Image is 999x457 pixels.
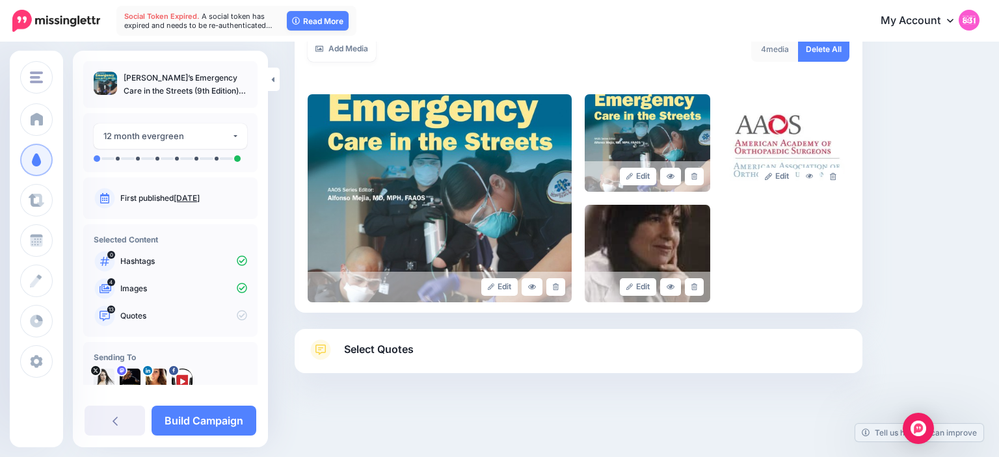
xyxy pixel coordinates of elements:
a: Edit [620,168,657,185]
p: Quotes [120,310,247,322]
h4: Selected Content [94,235,247,244]
span: 0 [107,251,115,259]
p: Hashtags [120,255,247,267]
a: [DATE] [174,193,200,203]
span: Select Quotes [344,341,414,358]
a: Edit [758,168,795,185]
img: 802740b3fb02512f-84599.jpg [120,369,140,389]
p: First published [120,192,247,204]
a: Edit [620,278,657,296]
img: a0c39622c989921efa2999705e8d9e89_large.jpg [585,94,710,192]
img: 6fa3822f34c3548360f2bdb9a02ae6b6_large.jpg [723,94,849,192]
img: e4799180a9d936c9bbc837688dac31a2_thumb.jpg [94,72,117,95]
span: 13 [107,306,115,313]
span: 4 [107,278,115,286]
img: tSvj_Osu-58146.jpg [94,369,114,389]
span: Social Token Expired. [124,12,200,21]
p: [PERSON_NAME]’s Emergency Care in the Streets (9th Edition) – eBook [124,72,247,98]
div: 12 month evergreen [103,129,232,144]
img: 1537218439639-55706.png [146,369,166,389]
span: 4 [761,44,766,54]
img: d84c970df6fa371af920290712dad05a_large.jpg [585,205,710,302]
p: Images [120,283,247,294]
div: Open Intercom Messenger [903,413,934,444]
a: Add Media [308,36,376,62]
button: 12 month evergreen [94,124,247,149]
img: Missinglettr [12,10,100,32]
a: My Account [868,5,979,37]
img: e4799180a9d936c9bbc837688dac31a2_large.jpg [308,94,572,302]
img: menu.png [30,72,43,83]
a: Edit [481,278,518,296]
a: Delete All [798,36,849,62]
img: 307443043_482319977280263_5046162966333289374_n-bsa149661.png [172,369,193,389]
a: Read More [287,11,349,31]
a: Select Quotes [308,339,849,373]
span: A social token has expired and needs to be re-authenticated… [124,12,273,30]
a: Tell us how we can improve [855,424,983,441]
h4: Sending To [94,352,247,362]
div: media [751,36,799,62]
